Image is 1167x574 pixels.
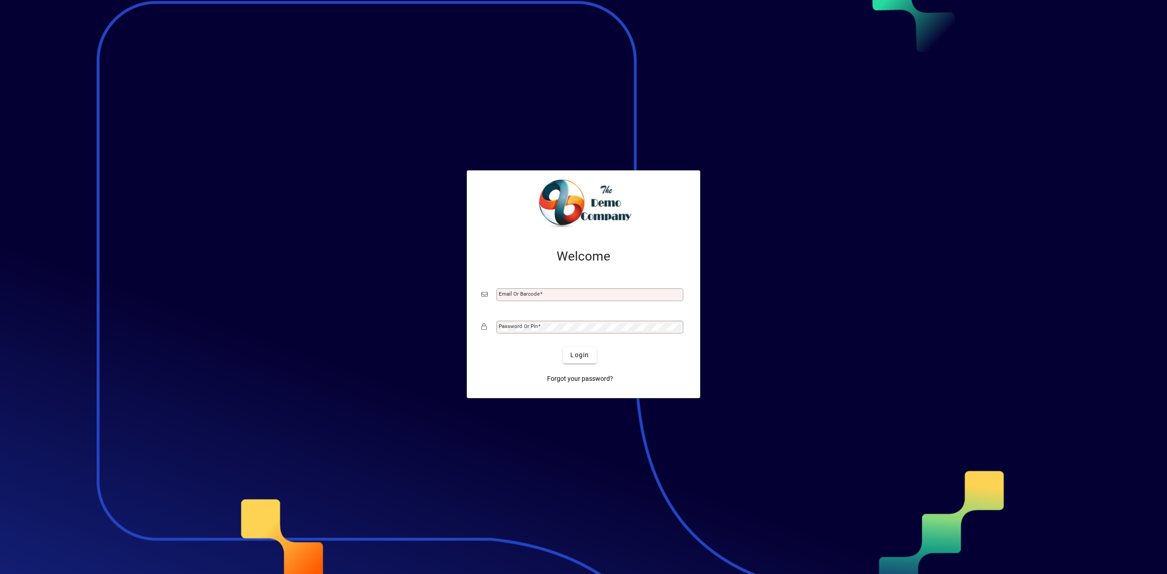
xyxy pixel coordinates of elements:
[547,374,613,384] span: Forgot your password?
[499,291,540,297] mat-label: Email or Barcode
[543,371,617,387] a: Forgot your password?
[481,249,686,264] h2: Welcome
[499,323,538,329] mat-label: Password or Pin
[570,350,589,360] span: Login
[563,347,596,364] button: Login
